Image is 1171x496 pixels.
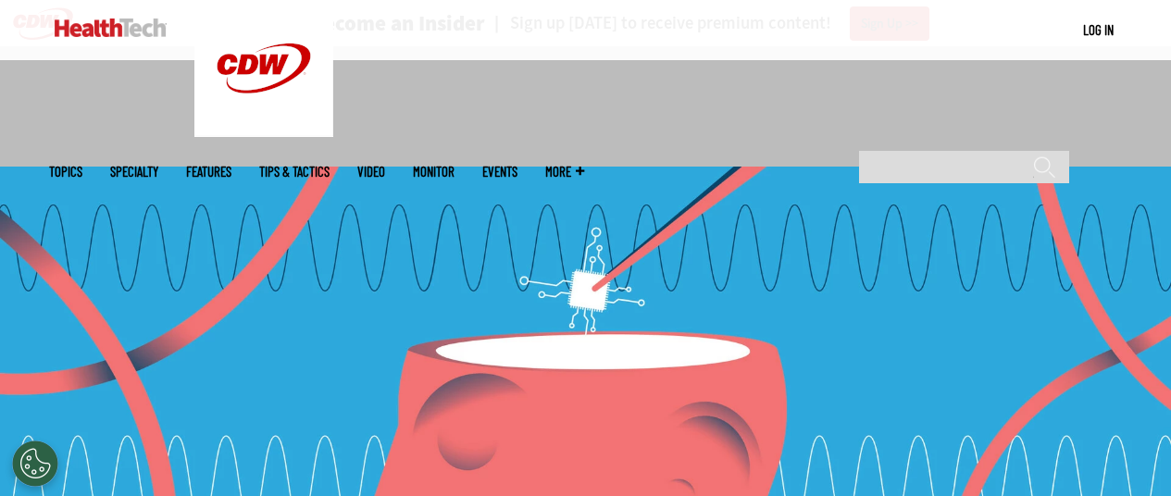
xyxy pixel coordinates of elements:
span: More [545,165,584,179]
span: Specialty [110,165,158,179]
a: CDW [194,122,333,142]
a: Features [186,165,231,179]
a: Log in [1083,21,1114,38]
a: Tips & Tactics [259,165,330,179]
img: Home [55,19,167,37]
a: Events [482,165,517,179]
a: Video [357,165,385,179]
button: Open Preferences [12,440,58,487]
span: Topics [49,165,82,179]
div: User menu [1083,20,1114,40]
div: Cookies Settings [12,440,58,487]
a: MonITor [413,165,455,179]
